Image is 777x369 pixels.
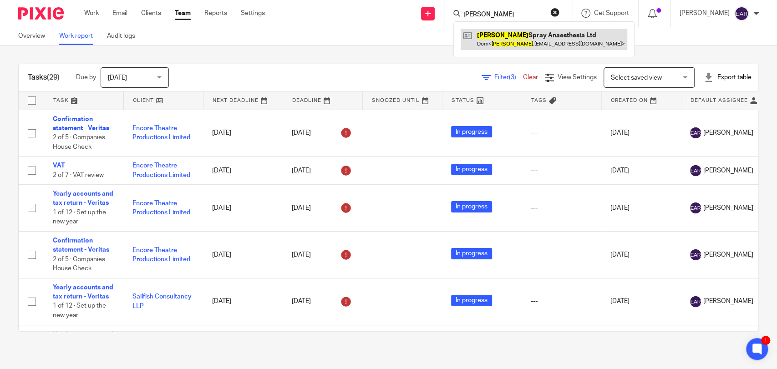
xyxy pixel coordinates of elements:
a: Team [175,9,191,18]
div: [DATE] [292,201,353,215]
span: 2 of 7 · VAT review [53,172,104,178]
span: [PERSON_NAME] [703,128,753,137]
a: Work report [59,27,100,45]
p: [PERSON_NAME] [680,9,730,18]
img: svg%3E [690,296,701,307]
div: --- [531,203,592,212]
button: Clear [550,8,559,17]
a: Email [112,9,127,18]
a: Encore Theatre Productions Limited [132,162,190,178]
td: [DATE] [601,157,681,185]
img: svg%3E [690,202,701,213]
a: Overview [18,27,52,45]
a: Confirmation statement - Veritas [53,116,109,131]
a: Settings [241,9,265,18]
div: [DATE] [292,126,353,140]
div: [DATE] [292,248,353,262]
input: Search [462,11,544,19]
a: Yearly accounts and tax return - Veritas [53,284,113,300]
td: [DATE] [601,110,681,157]
td: [DATE] [203,278,283,325]
span: 2 of 5 · Companies House Check [53,134,105,150]
span: View Settings [558,74,597,81]
a: Confirmation statement - Veritas [53,238,109,253]
span: [DATE] [108,75,127,81]
span: In progress [451,164,492,175]
div: Export table [704,73,752,82]
img: svg%3E [690,249,701,260]
a: Encore Theatre Productions Limited [132,125,190,141]
td: [DATE] [203,231,283,278]
div: --- [531,166,592,175]
a: Reports [204,9,227,18]
a: Work [84,9,99,18]
td: [DATE] [203,110,283,157]
span: Filter [494,74,523,81]
a: Encore Theatre Productions Limited [132,200,190,216]
td: [DATE] [601,278,681,325]
div: --- [531,250,592,259]
a: Clear [523,74,538,81]
td: [DATE] [203,157,283,185]
span: In progress [451,201,492,212]
span: 2 of 5 · Companies House Check [53,256,105,272]
a: Yearly accounts and tax return - Veritas [53,331,113,347]
img: svg%3E [734,6,749,21]
span: 1 of 12 · Set up the new year [53,209,106,225]
span: [PERSON_NAME] [703,297,753,306]
div: [DATE] [292,294,353,309]
span: In progress [451,295,492,306]
span: (3) [509,74,516,81]
p: Due by [76,73,96,82]
a: VAT [53,162,65,169]
span: [PERSON_NAME] [703,250,753,259]
h1: Tasks [28,73,60,82]
span: Tags [531,98,547,103]
span: [PERSON_NAME] [703,203,753,212]
a: Yearly accounts and tax return - Veritas [53,191,113,206]
a: Sailfish Consultancy LLP [132,293,192,309]
span: Get Support [594,10,629,16]
a: Audit logs [107,27,142,45]
a: Clients [141,9,161,18]
span: In progress [451,248,492,259]
span: Select saved view [611,75,662,81]
a: Encore Theatre Productions Limited [132,247,190,263]
div: 1 [761,336,770,345]
td: [DATE] [203,185,283,232]
span: (29) [47,74,60,81]
span: In progress [451,126,492,137]
div: --- [531,128,592,137]
div: [DATE] [292,163,353,178]
td: [DATE] [601,185,681,232]
span: 1 of 12 · Set up the new year [53,303,106,319]
img: Pixie [18,7,64,20]
img: svg%3E [690,165,701,176]
span: [PERSON_NAME] [703,166,753,175]
td: [DATE] [601,231,681,278]
img: svg%3E [690,127,701,138]
div: --- [531,297,592,306]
